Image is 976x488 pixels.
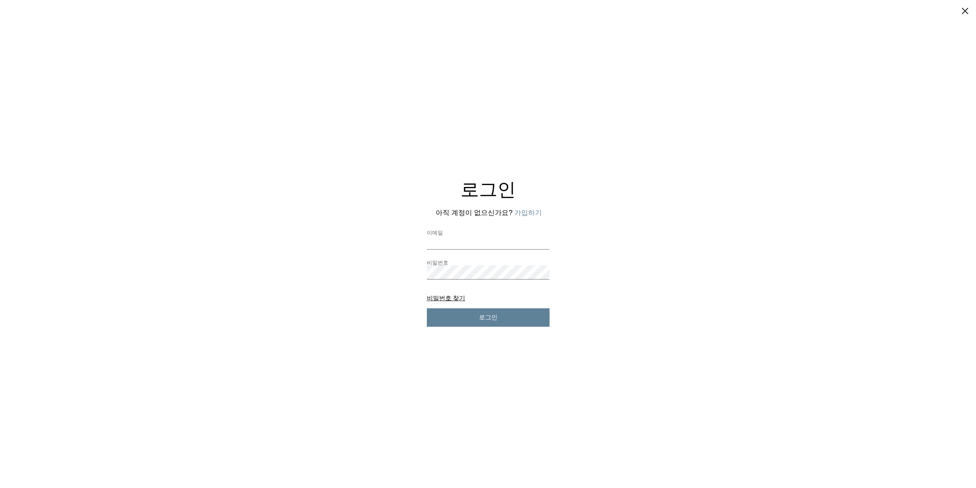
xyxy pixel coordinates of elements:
[960,6,970,17] button: 닫기
[479,314,497,322] span: 로그인
[427,230,550,235] label: 이메일
[436,209,512,217] span: 아직 계정이 없으신가요?
[514,208,542,218] button: 아직 계정이 없으신가요? 가입하기
[427,260,550,265] label: 비밀번호
[427,295,465,301] button: 비밀번호 찾기
[427,180,550,199] h2: 로그인
[427,308,550,327] button: 로그인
